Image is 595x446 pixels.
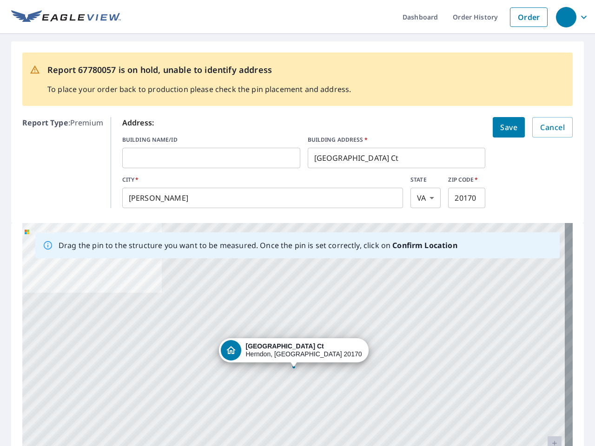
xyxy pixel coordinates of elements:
label: CITY [122,176,403,184]
p: : Premium [22,117,103,208]
button: Save [493,117,525,138]
span: Save [500,121,517,134]
p: Report 67780057 is on hold, unable to identify address [47,64,351,76]
p: Drag the pin to the structure you want to be measured. Once the pin is set correctly, click on [59,240,457,251]
label: BUILDING ADDRESS [308,136,486,144]
span: Cancel [540,121,565,134]
em: VA [417,194,426,203]
label: STATE [410,176,441,184]
div: Herndon, [GEOGRAPHIC_DATA] 20170 [245,342,362,358]
div: Dropped pin, building 1, Residential property, Dulles Park Ct Herndon, VA 20170 [218,338,368,367]
p: Address: [122,117,486,128]
b: Report Type [22,118,68,128]
img: EV Logo [11,10,121,24]
button: Cancel [532,117,573,138]
b: Confirm Location [392,240,457,250]
strong: [GEOGRAPHIC_DATA] Ct [245,342,324,350]
label: ZIP CODE [448,176,485,184]
p: To place your order back to production please check the pin placement and address. [47,84,351,95]
a: Order [510,7,548,27]
div: VA [410,188,441,208]
label: BUILDING NAME/ID [122,136,300,144]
